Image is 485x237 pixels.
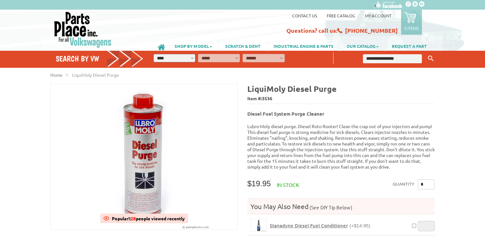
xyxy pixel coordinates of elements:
b: LiquiMoly Diesel Purge [247,83,337,94]
a: My Account [365,13,391,18]
h4: Search by VW [56,54,144,63]
span: LiquiMoly Diesel Purge [72,72,119,78]
a: Contact us [292,13,317,18]
span: (+$14.95) [349,223,370,228]
img: LiquiMoly Diesel Purge [51,84,237,230]
h4: You May Also Need [247,202,435,211]
p: 0 items [404,25,419,31]
a: Free Catalog [327,13,355,18]
a: Stanadyne Diesel Fuel Conditioner(+$14.95) [270,223,370,229]
a: SCRATCH & DENT [219,40,267,51]
a: INDUSTRIAL ENGINE & PARTS [267,40,340,51]
a: OUR CATALOG [340,40,385,51]
span: 3536 [262,95,272,101]
button: Keyword Search [426,53,436,64]
img: Stanadyne Diesel Fuel Conditioner [251,219,266,231]
span: Item #: [247,94,435,103]
a: Stanadyne Diesel Fuel Conditioner [251,219,267,232]
a: SHOP BY MODEL [168,40,218,51]
span: $19.95 [247,179,271,188]
span: Stanadyne Diesel Fuel Conditioner [270,222,348,229]
span: In stock [277,181,299,188]
a: Home [50,72,62,78]
span: (See DIY Tip Below) [308,204,352,210]
a: 0 items [401,10,422,35]
a: REQUEST A PART [385,40,433,51]
p: Lubro-Moly diesel purge. Diesel Roto Rooter! Clean the crap out of your injectors and pump! This ... [247,123,435,170]
label: Quantity [393,179,415,189]
img: Parts Place Inc! [53,11,112,48]
b: Diesel Fuel System Purge Cleaner [247,110,324,117]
